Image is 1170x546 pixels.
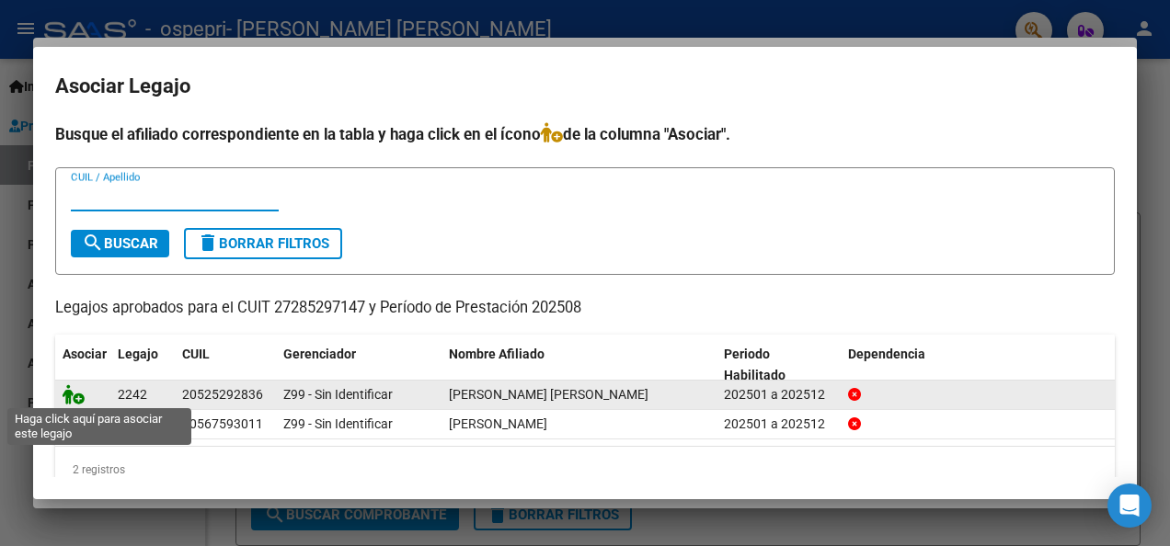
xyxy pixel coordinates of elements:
[110,335,175,395] datatable-header-cell: Legajo
[717,335,841,395] datatable-header-cell: Periodo Habilitado
[175,335,276,395] datatable-header-cell: CUIL
[182,384,263,405] div: 20525292836
[55,122,1115,146] h4: Busque el afiliado correspondiente en la tabla y haga click en el ícono de la columna "Asociar".
[118,387,147,402] span: 2242
[283,347,356,361] span: Gerenciador
[63,347,107,361] span: Asociar
[118,416,147,431] span: 2372
[724,384,833,405] div: 202501 a 202512
[55,335,110,395] datatable-header-cell: Asociar
[55,69,1115,104] h2: Asociar Legajo
[82,232,104,254] mat-icon: search
[71,230,169,257] button: Buscar
[197,232,219,254] mat-icon: delete
[449,387,648,402] span: TORRES BUCAREY DYLAN JOAQUIN
[848,347,925,361] span: Dependencia
[724,347,786,382] span: Periodo Habilitado
[197,235,329,252] span: Borrar Filtros
[1107,483,1152,528] div: Open Intercom Messenger
[182,414,263,435] div: 20567593011
[283,416,393,431] span: Z99 - Sin Identificar
[182,347,210,361] span: CUIL
[841,335,1116,395] datatable-header-cell: Dependencia
[82,235,158,252] span: Buscar
[442,335,717,395] datatable-header-cell: Nombre Afiliado
[55,447,1115,493] div: 2 registros
[118,347,158,361] span: Legajo
[283,387,393,402] span: Z99 - Sin Identificar
[724,414,833,435] div: 202501 a 202512
[449,416,547,431] span: TORRES BUCAREY GENARO UNELEN
[55,297,1115,320] p: Legajos aprobados para el CUIT 27285297147 y Período de Prestación 202508
[276,335,442,395] datatable-header-cell: Gerenciador
[449,347,545,361] span: Nombre Afiliado
[184,228,342,259] button: Borrar Filtros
